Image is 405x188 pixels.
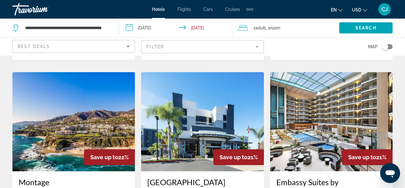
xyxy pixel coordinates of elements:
[381,6,388,12] span: CJ
[141,72,264,171] img: Hotel image
[380,163,400,183] iframe: Button to launch messaging window
[84,149,135,165] div: 22%
[266,24,280,32] span: , 1
[177,7,191,12] a: Flights
[90,154,118,160] span: Save up to
[342,149,393,165] div: 21%
[377,44,393,50] button: Toggle map
[203,7,213,12] a: Cars
[12,1,74,17] a: Travorium
[18,43,130,50] mat-select: Sort by
[339,22,393,33] button: Search
[220,154,247,160] span: Save up to
[270,25,280,30] span: Room
[232,19,339,37] button: Travelers: 1 adult, 0 children
[376,3,393,16] button: User Menu
[12,72,135,171] img: Hotel image
[352,7,361,12] span: USD
[270,72,393,171] img: Hotel image
[253,24,266,32] span: 1
[348,154,376,160] span: Save up to
[246,4,253,14] button: Extra navigation items
[352,5,367,14] button: Change currency
[355,25,376,30] span: Search
[225,7,240,12] a: Cruises
[368,42,377,51] span: Map
[152,7,165,12] a: Hotels
[18,44,50,49] span: Best Deals
[119,19,233,37] button: Check-in date: Sep 19, 2025 Check-out date: Sep 21, 2025
[141,40,264,54] button: Filter
[331,7,337,12] span: en
[213,149,264,165] div: 21%
[331,5,343,14] button: Change language
[255,25,266,30] span: Adult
